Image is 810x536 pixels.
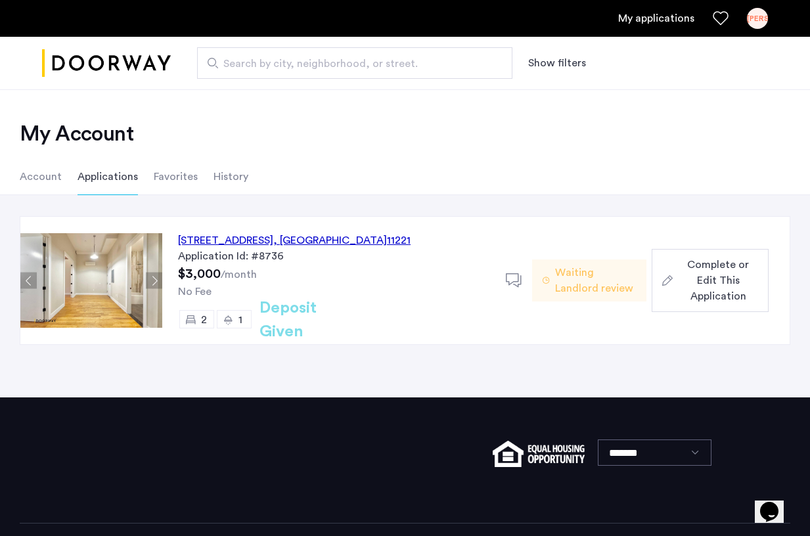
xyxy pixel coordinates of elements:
span: Waiting Landlord review [555,265,636,296]
li: Favorites [154,158,198,195]
span: 1 [238,315,242,325]
button: Previous apartment [20,273,37,289]
span: Complete or Edit This Application [678,257,758,304]
h2: My Account [20,121,790,147]
img: logo [42,39,171,88]
a: Favorites [713,11,729,26]
span: $3,000 [178,267,221,280]
sub: /month [221,269,257,280]
select: Language select [598,439,711,466]
div: [STREET_ADDRESS] 11221 [178,233,411,248]
img: Apartment photo [20,233,162,328]
li: History [214,158,248,195]
a: Cazamio logo [42,39,171,88]
a: My application [618,11,694,26]
button: Next apartment [146,273,162,289]
span: , [GEOGRAPHIC_DATA] [273,235,387,246]
button: Show or hide filters [528,55,586,71]
iframe: chat widget [755,483,797,523]
span: Search by city, neighborhood, or street. [223,56,476,72]
img: equal-housing.png [493,441,584,467]
div: Application Id: #8736 [178,248,490,264]
button: button [652,249,769,312]
input: Apartment Search [197,47,512,79]
h2: Deposit Given [259,296,364,344]
span: 2 [201,315,207,325]
span: No Fee [178,286,212,297]
li: Applications [78,158,138,195]
div: [PERSON_NAME] [747,8,768,29]
li: Account [20,158,62,195]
